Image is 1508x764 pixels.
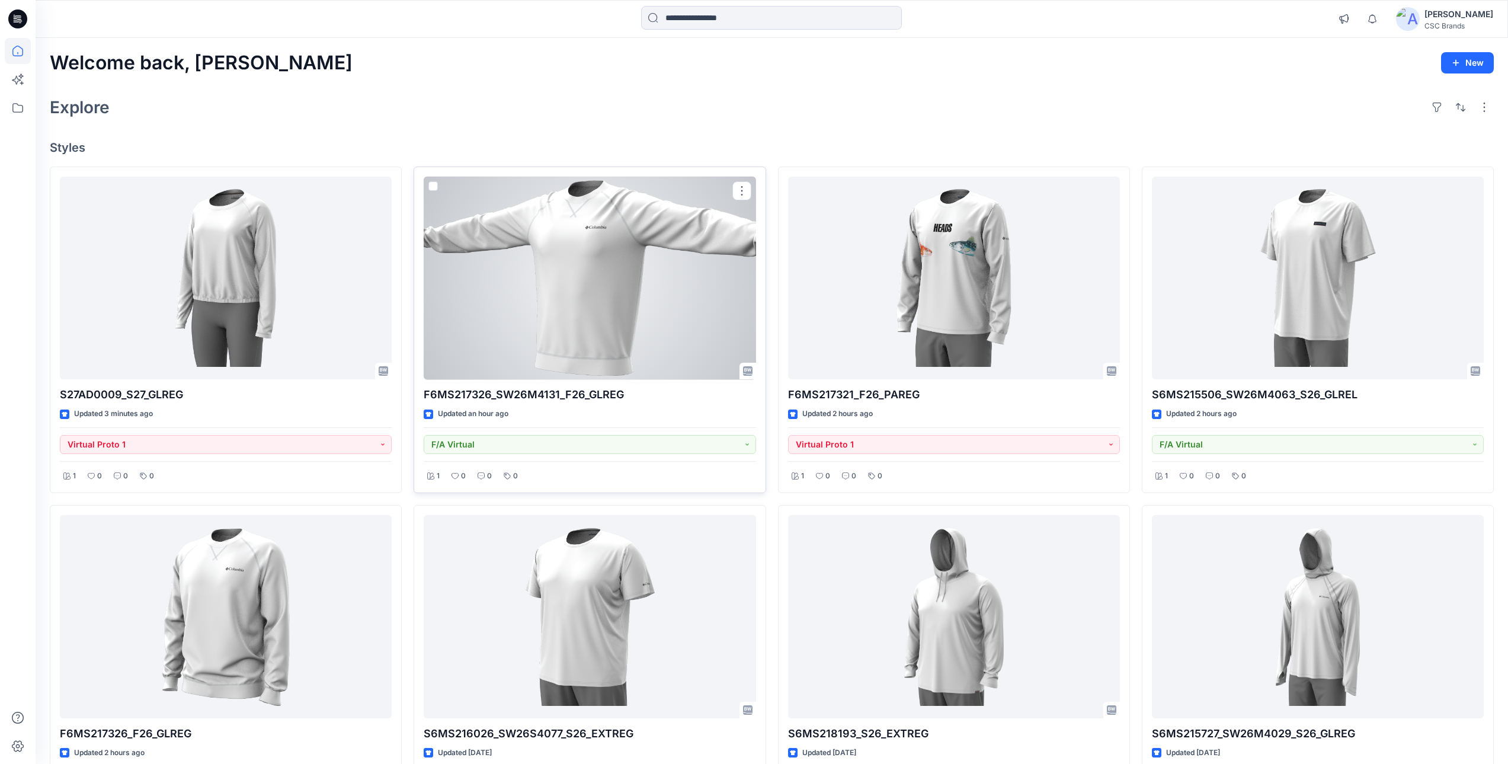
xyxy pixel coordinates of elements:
[788,515,1120,718] a: S6MS218193_S26_EXTREG
[149,470,154,482] p: 0
[1424,21,1493,30] div: CSC Brands
[878,470,882,482] p: 0
[802,747,856,759] p: Updated [DATE]
[60,177,392,380] a: S27AD0009_S27_GLREG
[788,386,1120,403] p: F6MS217321_F26_PAREG
[825,470,830,482] p: 0
[461,470,466,482] p: 0
[1424,7,1493,21] div: [PERSON_NAME]
[788,177,1120,380] a: F6MS217321_F26_PAREG
[802,408,873,420] p: Updated 2 hours ago
[1189,470,1194,482] p: 0
[1441,52,1494,73] button: New
[1152,515,1484,718] a: S6MS215727_SW26M4029_S26_GLREG
[438,408,508,420] p: Updated an hour ago
[97,470,102,482] p: 0
[60,725,392,742] p: F6MS217326_F26_GLREG
[424,177,755,380] a: F6MS217326_SW26M4131_F26_GLREG
[60,515,392,718] a: F6MS217326_F26_GLREG
[50,140,1494,155] h4: Styles
[1166,747,1220,759] p: Updated [DATE]
[1215,470,1220,482] p: 0
[60,386,392,403] p: S27AD0009_S27_GLREG
[424,515,755,718] a: S6MS216026_SW26S4077_S26_EXTREG
[73,470,76,482] p: 1
[1152,725,1484,742] p: S6MS215727_SW26M4029_S26_GLREG
[851,470,856,482] p: 0
[424,725,755,742] p: S6MS216026_SW26S4077_S26_EXTREG
[1152,177,1484,380] a: S6MS215506_SW26M4063_S26_GLREL
[74,747,145,759] p: Updated 2 hours ago
[1165,470,1168,482] p: 1
[788,725,1120,742] p: S6MS218193_S26_EXTREG
[1152,386,1484,403] p: S6MS215506_SW26M4063_S26_GLREL
[74,408,153,420] p: Updated 3 minutes ago
[1166,408,1237,420] p: Updated 2 hours ago
[50,98,110,117] h2: Explore
[801,470,804,482] p: 1
[50,52,353,74] h2: Welcome back, [PERSON_NAME]
[1396,7,1420,31] img: avatar
[1241,470,1246,482] p: 0
[123,470,128,482] p: 0
[487,470,492,482] p: 0
[438,747,492,759] p: Updated [DATE]
[424,386,755,403] p: F6MS217326_SW26M4131_F26_GLREG
[437,470,440,482] p: 1
[513,470,518,482] p: 0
